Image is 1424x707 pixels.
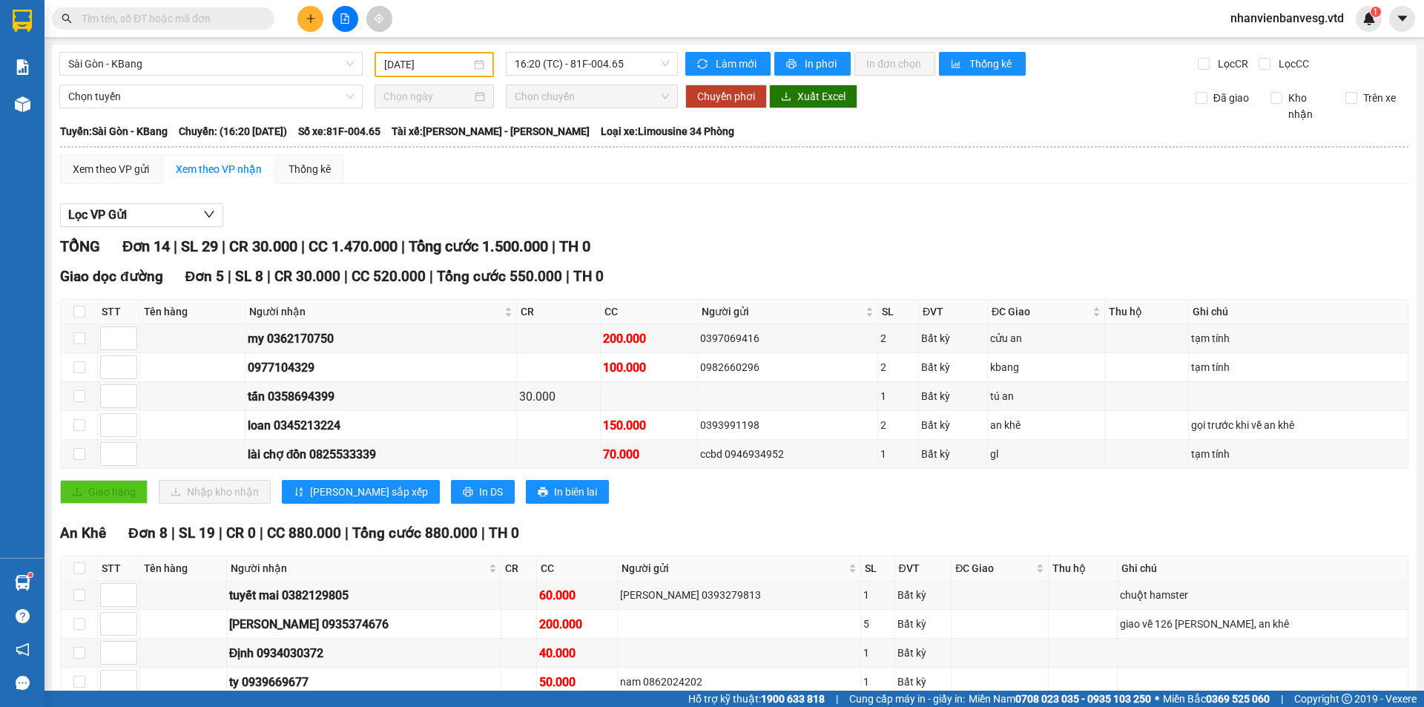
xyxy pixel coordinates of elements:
[345,525,349,542] span: |
[235,268,263,285] span: SL 8
[573,268,604,285] span: TH 0
[603,445,696,464] div: 70.000
[566,268,570,285] span: |
[601,300,699,324] th: CC
[1389,6,1415,32] button: caret-down
[951,59,963,70] span: bar-chart
[481,525,485,542] span: |
[128,525,168,542] span: Đơn 8
[700,330,875,346] div: 0397069416
[1163,691,1270,707] span: Miền Bắc
[1212,56,1250,72] span: Lọc CR
[1373,7,1378,17] span: 1
[863,616,891,632] div: 5
[700,446,875,462] div: ccbd 0946934952
[228,268,231,285] span: |
[861,556,894,581] th: SL
[298,123,380,139] span: Số xe: 81F-004.65
[352,525,478,542] span: Tổng cước 880.000
[697,59,710,70] span: sync
[171,525,175,542] span: |
[60,237,100,255] span: TỔNG
[781,91,791,103] span: download
[248,416,514,435] div: loan 0345213224
[1015,693,1151,705] strong: 0708 023 035 - 0935 103 250
[1049,556,1118,581] th: Thu hộ
[306,13,316,24] span: plus
[538,487,548,499] span: printer
[955,560,1032,576] span: ĐC Giao
[159,480,271,504] button: downloadNhập kho nhận
[226,525,256,542] span: CR 0
[797,88,845,105] span: Xuất Excel
[716,56,759,72] span: Làm mới
[68,205,127,224] span: Lọc VP Gửi
[383,88,472,105] input: Chọn ngày
[68,85,354,108] span: Chọn tuyến
[60,268,163,285] span: Giao dọc đường
[340,13,350,24] span: file-add
[539,644,614,662] div: 40.000
[685,85,767,108] button: Chuyển phơi
[15,96,30,112] img: warehouse-icon
[774,52,851,76] button: printerIn phơi
[601,123,734,139] span: Loại xe: Limousine 34 Phòng
[229,615,498,634] div: [PERSON_NAME] 0935374676
[248,387,514,406] div: tấn 0358694399
[16,609,30,623] span: question-circle
[15,59,30,75] img: solution-icon
[248,358,514,377] div: 0977104329
[219,525,222,542] span: |
[1191,417,1405,433] div: gọi trước khi về an khê
[352,268,426,285] span: CC 520.000
[863,587,891,603] div: 1
[429,268,433,285] span: |
[73,161,149,177] div: Xem theo VP gửi
[517,300,601,324] th: CR
[939,52,1026,76] button: bar-chartThống kê
[1342,694,1352,704] span: copyright
[62,13,72,24] span: search
[437,268,562,285] span: Tổng cước 550.000
[179,123,287,139] span: Chuyến: (16:20 [DATE])
[1273,56,1311,72] span: Lọc CC
[366,6,392,32] button: aim
[880,359,916,375] div: 2
[229,673,498,691] div: ty 0939669677
[969,56,1014,72] span: Thống kê
[15,575,30,591] img: warehouse-icon
[919,300,988,324] th: ĐVT
[1371,7,1381,17] sup: 1
[401,237,405,255] span: |
[685,52,771,76] button: syncLàm mới
[1281,691,1283,707] span: |
[174,237,177,255] span: |
[622,560,846,576] span: Người gửi
[880,330,916,346] div: 2
[863,674,891,690] div: 1
[526,480,609,504] button: printerIn biên lai
[515,53,669,75] span: 16:20 (TC) - 81F-004.65
[229,586,498,605] div: tuyết mai 0382129805
[1219,9,1356,27] span: nhanvienbanvesg.vtd
[1120,616,1405,632] div: giao về 126 [PERSON_NAME], an khê
[60,203,223,227] button: Lọc VP Gửi
[229,644,498,662] div: Định 0934030372
[552,237,556,255] span: |
[409,237,548,255] span: Tổng cước 1.500.000
[786,59,799,70] span: printer
[13,10,32,32] img: logo-vxr
[1396,12,1409,25] span: caret-down
[451,480,515,504] button: printerIn DS
[849,691,965,707] span: Cung cấp máy in - giấy in:
[519,387,598,406] div: 30.000
[248,445,514,464] div: lài chợ đồn 0825533339
[16,676,30,690] span: message
[990,446,1102,462] div: gl
[344,268,348,285] span: |
[260,525,263,542] span: |
[267,525,341,542] span: CC 880.000
[603,358,696,377] div: 100.000
[248,329,514,348] div: my 0362170750
[28,573,33,577] sup: 1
